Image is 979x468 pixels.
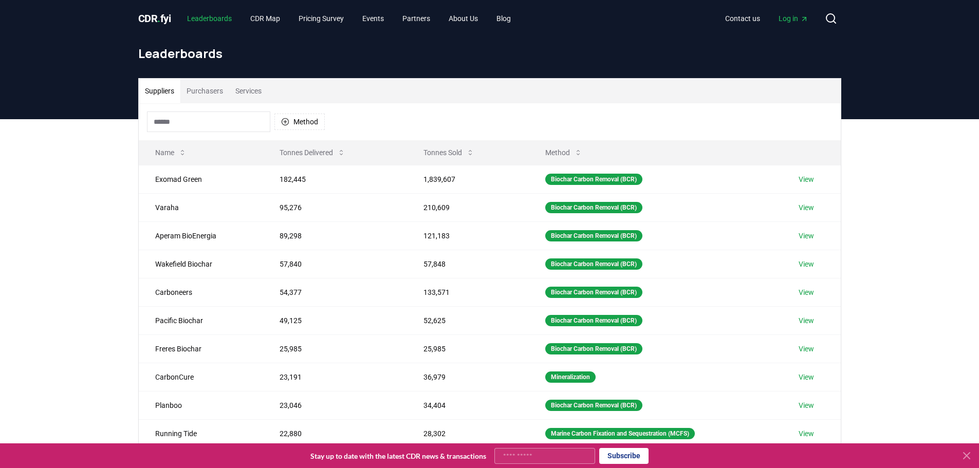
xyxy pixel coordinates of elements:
[799,174,814,184] a: View
[545,258,642,270] div: Biochar Carbon Removal (BCR)
[407,306,529,334] td: 52,625
[263,221,407,250] td: 89,298
[263,334,407,363] td: 25,985
[139,79,180,103] button: Suppliers
[263,193,407,221] td: 95,276
[537,142,590,163] button: Method
[263,306,407,334] td: 49,125
[799,344,814,354] a: View
[545,287,642,298] div: Biochar Carbon Removal (BCR)
[242,9,288,28] a: CDR Map
[139,165,264,193] td: Exomad Green
[139,193,264,221] td: Varaha
[799,231,814,241] a: View
[407,363,529,391] td: 36,979
[139,306,264,334] td: Pacific Biochar
[139,221,264,250] td: Aperam BioEnergia
[179,9,240,28] a: Leaderboards
[799,287,814,297] a: View
[545,202,642,213] div: Biochar Carbon Removal (BCR)
[407,391,529,419] td: 34,404
[263,250,407,278] td: 57,840
[263,363,407,391] td: 23,191
[263,165,407,193] td: 182,445
[799,202,814,213] a: View
[139,250,264,278] td: Wakefield Biochar
[407,193,529,221] td: 210,609
[139,334,264,363] td: Freres Biochar
[139,391,264,419] td: Planboo
[274,114,325,130] button: Method
[407,334,529,363] td: 25,985
[263,391,407,419] td: 23,046
[717,9,768,28] a: Contact us
[545,371,596,383] div: Mineralization
[138,11,171,26] a: CDR.fyi
[263,419,407,447] td: 22,880
[354,9,392,28] a: Events
[290,9,352,28] a: Pricing Survey
[545,230,642,241] div: Biochar Carbon Removal (BCR)
[394,9,438,28] a: Partners
[799,372,814,382] a: View
[229,79,268,103] button: Services
[263,278,407,306] td: 54,377
[139,278,264,306] td: Carboneers
[545,315,642,326] div: Biochar Carbon Removal (BCR)
[779,13,808,24] span: Log in
[271,142,354,163] button: Tonnes Delivered
[139,363,264,391] td: CarbonCure
[799,428,814,439] a: View
[157,12,160,25] span: .
[545,400,642,411] div: Biochar Carbon Removal (BCR)
[407,221,529,250] td: 121,183
[799,400,814,410] a: View
[147,142,195,163] button: Name
[488,9,519,28] a: Blog
[407,250,529,278] td: 57,848
[415,142,483,163] button: Tonnes Sold
[407,278,529,306] td: 133,571
[799,259,814,269] a: View
[138,12,171,25] span: CDR fyi
[180,79,229,103] button: Purchasers
[717,9,817,28] nav: Main
[545,428,695,439] div: Marine Carbon Fixation and Sequestration (MCFS)
[545,343,642,354] div: Biochar Carbon Removal (BCR)
[179,9,519,28] nav: Main
[407,165,529,193] td: 1,839,607
[139,419,264,447] td: Running Tide
[138,45,841,62] h1: Leaderboards
[407,419,529,447] td: 28,302
[545,174,642,185] div: Biochar Carbon Removal (BCR)
[440,9,486,28] a: About Us
[770,9,817,28] a: Log in
[799,315,814,326] a: View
